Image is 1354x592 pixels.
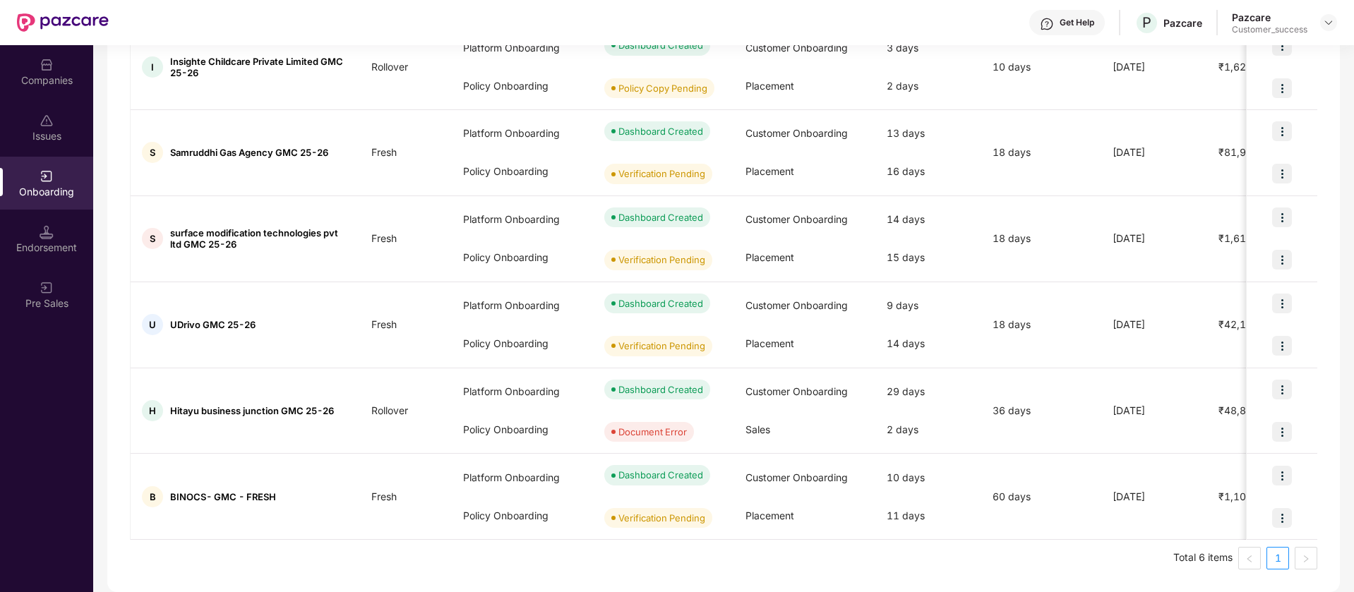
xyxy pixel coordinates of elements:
div: Platform Onboarding [452,373,593,411]
span: ₹42,147 [1207,318,1270,330]
img: icon [1272,294,1292,313]
div: S [142,142,163,163]
div: 14 days [875,325,981,363]
div: 18 days [981,317,1101,332]
li: 1 [1266,547,1289,569]
span: ₹1,62,532 [1207,61,1279,73]
img: icon [1272,207,1292,227]
span: Samruddhi Gas Agency GMC 25-26 [170,147,328,158]
span: Rollover [360,61,419,73]
span: Placement [745,251,794,263]
span: Customer Onboarding [745,471,848,483]
li: Previous Page [1238,547,1261,569]
span: Fresh [360,318,408,330]
span: Fresh [360,146,408,158]
div: 2 days [875,411,981,449]
div: [DATE] [1101,403,1207,418]
img: svg+xml;base64,PHN2ZyBpZD0iSGVscC0zMngzMiIgeG1sbnM9Imh0dHA6Ly93d3cudzMub3JnLzIwMDAvc3ZnIiB3aWR0aD... [1040,17,1054,31]
div: [DATE] [1101,231,1207,246]
img: icon [1272,422,1292,442]
img: icon [1272,36,1292,56]
div: 13 days [875,114,981,152]
div: 2 days [875,67,981,105]
span: Customer Onboarding [745,42,848,54]
div: 11 days [875,497,981,535]
img: svg+xml;base64,PHN2ZyB3aWR0aD0iMjAiIGhlaWdodD0iMjAiIHZpZXdCb3g9IjAgMCAyMCAyMCIgZmlsbD0ibm9uZSIgeG... [40,169,54,183]
div: Dashboard Created [618,38,703,52]
div: Policy Onboarding [452,325,593,363]
li: Total 6 items [1173,547,1233,569]
div: S [142,228,163,249]
div: 10 days [875,459,981,497]
div: Policy Onboarding [452,497,593,535]
span: Customer Onboarding [745,127,848,139]
li: Next Page [1295,547,1317,569]
div: Customer_success [1232,24,1307,35]
div: 18 days [981,145,1101,160]
span: Insighte Childcare Private Limited GMC 25-26 [170,56,349,78]
img: svg+xml;base64,PHN2ZyBpZD0iRHJvcGRvd24tMzJ4MzIiIHhtbG5zPSJodHRwOi8vd3d3LnczLm9yZy8yMDAwL3N2ZyIgd2... [1323,17,1334,28]
a: 1 [1267,548,1288,569]
img: icon [1272,164,1292,183]
div: Platform Onboarding [452,459,593,497]
span: BINOCS- GMC - FRESH [170,491,276,502]
div: I [142,56,163,78]
span: Placement [745,80,794,92]
div: Dashboard Created [618,382,703,397]
div: 3 days [875,29,981,67]
div: Policy Onboarding [452,152,593,191]
img: icon [1272,336,1292,356]
span: Rollover [360,404,419,416]
span: right [1302,555,1310,563]
div: Verification Pending [618,511,705,525]
img: icon [1272,466,1292,485]
span: ₹48,817 [1207,404,1270,416]
img: icon [1272,78,1292,98]
span: Customer Onboarding [745,385,848,397]
div: U [142,314,163,335]
div: 29 days [875,373,981,411]
div: Dashboard Created [618,124,703,138]
span: Customer Onboarding [745,299,848,311]
img: svg+xml;base64,PHN2ZyB3aWR0aD0iMjAiIGhlaWdodD0iMjAiIHZpZXdCb3g9IjAgMCAyMCAyMCIgZmlsbD0ibm9uZSIgeG... [40,281,54,295]
div: [DATE] [1101,317,1207,332]
span: Placement [745,165,794,177]
span: Hitayu business junction GMC 25-26 [170,405,334,416]
span: left [1245,555,1254,563]
span: ₹81,925 [1207,146,1270,158]
div: Policy Copy Pending [618,81,707,95]
span: Fresh [360,490,408,502]
span: Fresh [360,232,408,244]
div: Policy Onboarding [452,238,593,277]
span: Placement [745,509,794,521]
div: 18 days [981,231,1101,246]
div: B [142,486,163,507]
div: Verification Pending [618,339,705,353]
span: Placement [745,337,794,349]
div: Platform Onboarding [452,114,593,152]
span: Sales [745,423,770,435]
div: Pazcare [1163,16,1202,30]
img: New Pazcare Logo [17,13,109,32]
div: Policy Onboarding [452,67,593,105]
img: icon [1272,121,1292,141]
div: Platform Onboarding [452,200,593,238]
span: ₹1,10,000 [1207,490,1279,502]
div: Verification Pending [618,253,705,267]
span: Customer Onboarding [745,213,848,225]
span: surface modification technologies pvt ltd GMC 25-26 [170,227,349,250]
div: Platform Onboarding [452,29,593,67]
img: icon [1272,380,1292,399]
div: Document Error [618,425,687,439]
div: 14 days [875,200,981,238]
img: icon [1272,250,1292,270]
span: P [1142,14,1151,31]
div: 10 days [981,59,1101,75]
img: icon [1272,508,1292,528]
div: [DATE] [1101,145,1207,160]
button: left [1238,547,1261,569]
span: UDrivo GMC 25-26 [170,319,256,330]
div: 60 days [981,489,1101,505]
div: Get Help [1060,17,1094,28]
div: Platform Onboarding [452,286,593,325]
